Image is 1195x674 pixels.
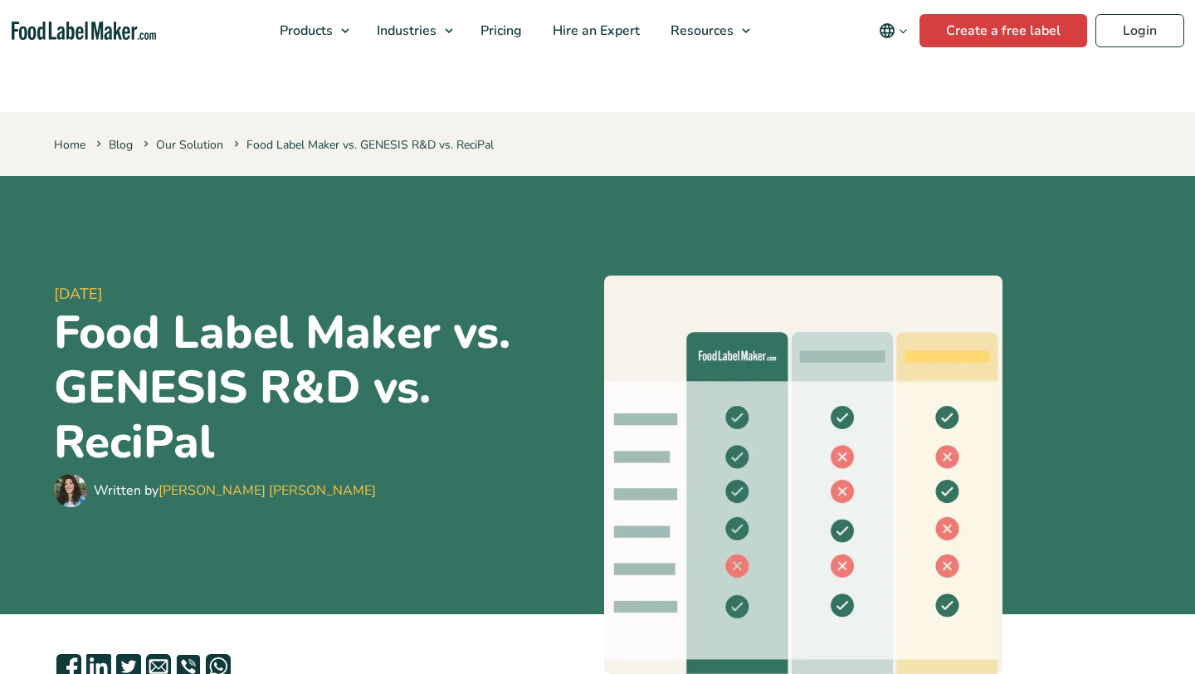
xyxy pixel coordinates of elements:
span: Pricing [476,22,524,40]
a: Home [54,137,85,153]
a: Login [1095,14,1184,47]
h1: Food Label Maker vs. GENESIS R&D vs. ReciPal [54,305,591,470]
a: Blog [109,137,133,153]
span: Products [275,22,334,40]
span: [DATE] [54,283,591,305]
a: Our Solution [156,137,223,153]
img: Maria Abi Hanna - Food Label Maker [54,474,87,507]
span: Industries [372,22,438,40]
div: Written by [94,481,376,501]
span: Resources [666,22,735,40]
a: Food Label Maker homepage [12,22,156,41]
span: Food Label Maker vs. GENESIS R&D vs. ReciPal [231,137,494,153]
a: [PERSON_NAME] [PERSON_NAME] [159,481,376,500]
span: Hire an Expert [548,22,641,40]
button: Change language [867,14,919,47]
a: Create a free label [919,14,1087,47]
